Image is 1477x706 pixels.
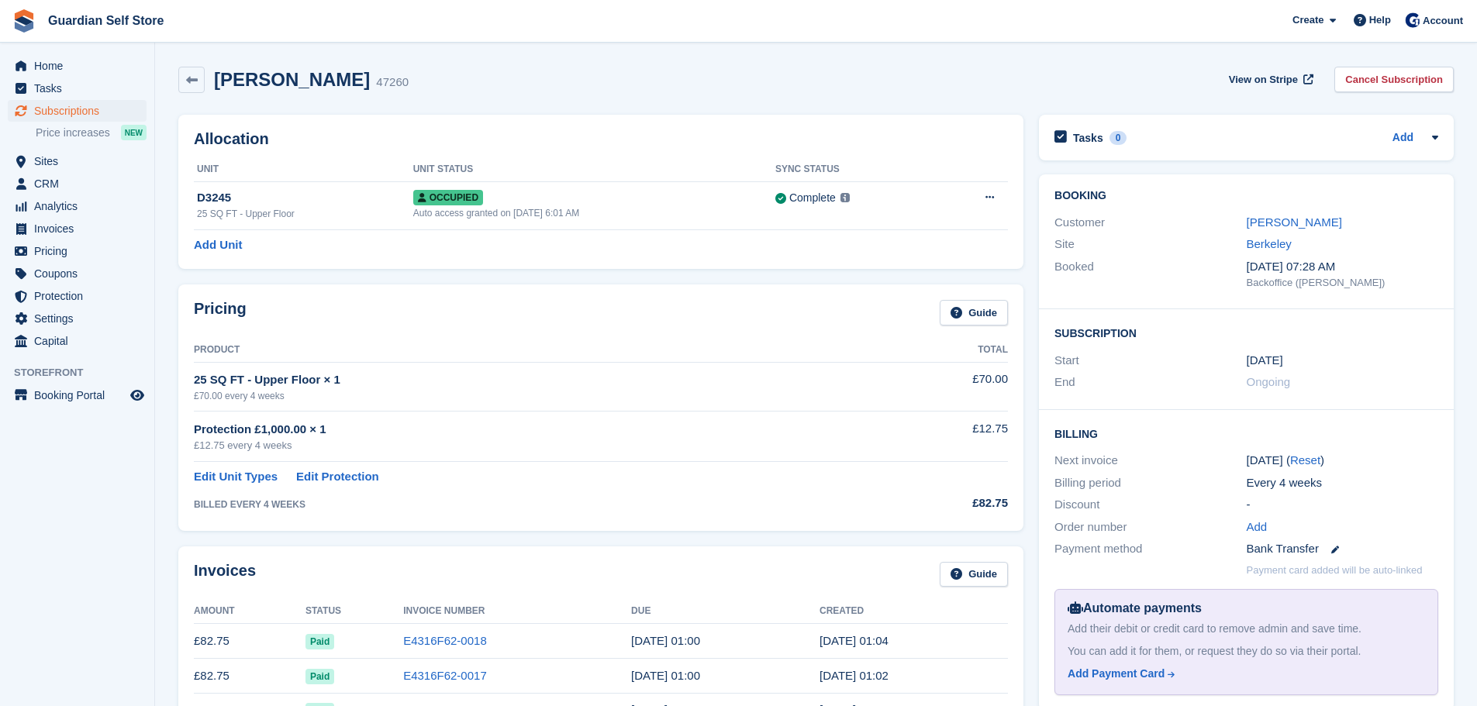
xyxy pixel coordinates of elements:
th: Total [877,338,1008,363]
span: Create [1292,12,1323,28]
a: menu [8,285,147,307]
div: Complete [789,190,836,206]
th: Created [820,599,1008,624]
div: Order number [1054,518,1246,536]
div: You can add it for them, or request they do so via their portal. [1068,643,1425,660]
div: £12.75 every 4 weeks [194,438,877,453]
time: 2025-08-05 00:00:00 UTC [631,634,700,647]
a: menu [8,150,147,172]
span: Protection [34,285,127,307]
span: Invoices [34,218,127,239]
div: 0 [1109,131,1127,145]
span: Settings [34,308,127,329]
div: Protection £1,000.00 × 1 [194,421,877,439]
time: 2024-08-05 00:00:00 UTC [1247,352,1283,370]
p: Payment card added will be auto-linked [1247,563,1423,578]
div: 25 SQ FT - Upper Floor × 1 [194,371,877,389]
th: Amount [194,599,305,624]
span: Capital [34,330,127,352]
a: menu [8,330,147,352]
div: Backoffice ([PERSON_NAME]) [1247,275,1438,291]
div: Customer [1054,214,1246,232]
a: Cancel Subscription [1334,67,1454,92]
th: Product [194,338,877,363]
td: £70.00 [877,362,1008,411]
div: Bank Transfer [1247,540,1438,558]
time: 2025-08-04 00:04:20 UTC [820,634,889,647]
span: Account [1423,13,1463,29]
span: Price increases [36,126,110,140]
td: £82.75 [194,659,305,694]
a: E4316F62-0017 [403,669,487,682]
div: End [1054,374,1246,391]
div: D3245 [197,189,413,207]
a: Berkeley [1247,237,1292,250]
div: - [1247,496,1438,514]
div: Start [1054,352,1246,370]
th: Unit Status [413,157,775,182]
time: 2025-07-08 00:00:00 UTC [631,669,700,682]
div: Every 4 weeks [1247,474,1438,492]
a: [PERSON_NAME] [1247,215,1342,229]
span: View on Stripe [1229,72,1298,88]
div: Site [1054,236,1246,253]
span: Pricing [34,240,127,262]
a: menu [8,55,147,77]
div: Automate payments [1068,599,1425,618]
a: Add Payment Card [1068,666,1419,682]
a: Preview store [128,386,147,405]
a: Guide [940,562,1008,587]
span: Booking Portal [34,384,127,406]
h2: Allocation [194,130,1008,148]
div: BILLED EVERY 4 WEEKS [194,498,877,511]
span: Subscriptions [34,100,127,122]
div: [DATE] ( ) [1247,452,1438,470]
span: Storefront [14,365,154,381]
div: Auto access granted on [DATE] 6:01 AM [413,206,775,220]
h2: Subscription [1054,325,1438,340]
img: icon-info-grey-7440780725fd019a000dd9b08b2336e03edf1995a4989e88bcd33f0948082b44.svg [840,193,850,202]
span: Coupons [34,263,127,284]
span: Sites [34,150,127,172]
a: Add [1392,129,1413,147]
span: Home [34,55,127,77]
div: Add their debit or credit card to remove admin and save time. [1068,621,1425,637]
th: Unit [194,157,413,182]
th: Status [305,599,403,624]
h2: [PERSON_NAME] [214,69,370,90]
a: menu [8,263,147,284]
img: stora-icon-8386f47178a22dfd0bd8f6a31ec36ba5ce8667c1dd55bd0f319d3a0aa187defe.svg [12,9,36,33]
div: [DATE] 07:28 AM [1247,258,1438,276]
a: menu [8,195,147,217]
div: Next invoice [1054,452,1246,470]
h2: Pricing [194,300,247,325]
span: CRM [34,173,127,195]
a: menu [8,218,147,239]
th: Due [631,599,820,624]
span: Paid [305,634,334,649]
img: Tom Scott [1405,12,1420,28]
th: Sync Status [775,157,937,182]
div: NEW [121,125,147,140]
div: Add Payment Card [1068,666,1165,682]
h2: Invoices [194,562,256,587]
a: View on Stripe [1223,67,1317,92]
div: Payment method [1054,540,1246,558]
h2: Tasks [1073,131,1103,145]
a: menu [8,100,147,122]
th: Invoice Number [403,599,631,624]
td: £82.75 [194,624,305,659]
a: Guardian Self Store [42,8,170,33]
a: Price increases NEW [36,124,147,141]
div: £82.75 [877,494,1008,512]
a: menu [8,240,147,262]
span: Tasks [34,77,127,99]
span: Occupied [413,190,483,205]
div: Billing period [1054,474,1246,492]
a: menu [8,173,147,195]
h2: Billing [1054,425,1438,441]
a: Add [1247,518,1268,536]
a: E4316F62-0018 [403,634,487,647]
span: Ongoing [1247,375,1291,388]
a: Edit Unit Types [194,468,278,486]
